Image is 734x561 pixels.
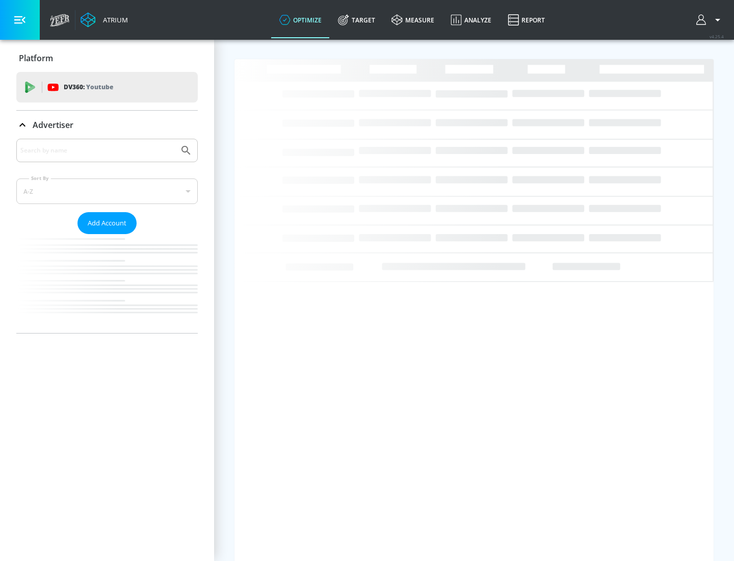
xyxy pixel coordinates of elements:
[64,82,113,93] p: DV360:
[330,2,383,38] a: Target
[710,34,724,39] span: v 4.25.4
[16,72,198,103] div: DV360: Youtube
[16,178,198,204] div: A-Z
[81,12,128,28] a: Atrium
[500,2,553,38] a: Report
[88,217,126,229] span: Add Account
[33,119,73,131] p: Advertiser
[19,53,53,64] p: Platform
[86,82,113,92] p: Youtube
[29,175,51,182] label: Sort By
[77,212,137,234] button: Add Account
[442,2,500,38] a: Analyze
[16,111,198,139] div: Advertiser
[16,234,198,333] nav: list of Advertiser
[20,144,175,157] input: Search by name
[271,2,330,38] a: optimize
[383,2,442,38] a: measure
[16,139,198,333] div: Advertiser
[99,15,128,24] div: Atrium
[16,44,198,72] div: Platform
